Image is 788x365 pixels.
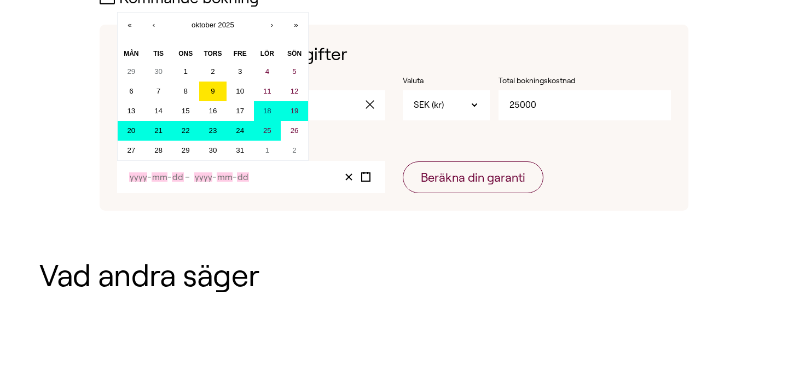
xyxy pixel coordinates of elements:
button: « [118,13,142,37]
abbr: 21 oktober 2025 [154,126,163,135]
label: Valuta [403,76,490,86]
abbr: 8 oktober 2025 [184,87,188,95]
button: 3 oktober 2025 [227,62,254,82]
button: › [260,13,284,37]
abbr: 2 oktober 2025 [211,67,215,76]
abbr: 9 oktober 2025 [211,87,215,95]
button: 1 november 2025 [254,141,281,160]
abbr: 1 november 2025 [265,146,269,154]
button: 27 oktober 2025 [118,141,145,160]
span: - [233,172,237,182]
abbr: 18 oktober 2025 [263,107,271,115]
abbr: söndag [287,50,302,57]
abbr: 5 oktober 2025 [292,67,296,76]
button: 18 oktober 2025 [254,101,281,121]
button: 2 oktober 2025 [199,62,227,82]
button: 20 oktober 2025 [118,121,145,141]
abbr: 11 oktober 2025 [263,87,271,95]
button: 31 oktober 2025 [227,141,254,160]
button: Beräkna din garanti [403,161,543,193]
abbr: onsdag [178,50,193,57]
input: Month [217,172,233,182]
abbr: 1 oktober 2025 [184,67,188,76]
button: 28 oktober 2025 [145,141,172,160]
abbr: 29 oktober 2025 [182,146,190,154]
button: 29 oktober 2025 [172,141,199,160]
abbr: 10 oktober 2025 [236,87,244,95]
button: 9 oktober 2025 [199,82,227,101]
button: 2 november 2025 [281,141,308,160]
button: 24 oktober 2025 [227,121,254,141]
button: 19 oktober 2025 [281,101,308,121]
h1: Ange dina bokningsuppgifter [117,42,671,67]
span: - [167,172,172,182]
abbr: 20 oktober 2025 [127,126,135,135]
button: 21 oktober 2025 [145,121,172,141]
abbr: 28 oktober 2025 [154,146,163,154]
button: 14 oktober 2025 [145,101,172,121]
input: Year [129,172,147,182]
abbr: 25 oktober 2025 [263,126,271,135]
button: 23 oktober 2025 [199,121,227,141]
button: 13 oktober 2025 [118,101,145,121]
button: 5 oktober 2025 [281,62,308,82]
button: 8 oktober 2025 [172,82,199,101]
abbr: 30 september 2025 [154,67,163,76]
button: 10 oktober 2025 [227,82,254,101]
button: 17 oktober 2025 [227,101,254,121]
button: 11 oktober 2025 [254,82,281,101]
button: 6 oktober 2025 [118,82,145,101]
span: - [147,172,152,182]
abbr: 6 oktober 2025 [129,87,133,95]
abbr: 14 oktober 2025 [154,107,163,115]
abbr: 23 oktober 2025 [209,126,217,135]
abbr: 2 november 2025 [292,146,296,154]
button: 16 oktober 2025 [199,101,227,121]
abbr: torsdag [204,50,222,57]
input: Day [237,172,249,182]
abbr: 13 oktober 2025 [127,107,135,115]
input: Year [194,172,212,182]
abbr: 24 oktober 2025 [236,126,244,135]
abbr: 19 oktober 2025 [291,107,299,115]
button: 29 september 2025 [118,62,145,82]
abbr: 27 oktober 2025 [127,146,135,154]
h1: Vad andra säger [39,259,749,293]
span: SEK (kr) [414,99,444,111]
abbr: 29 september 2025 [127,67,135,76]
abbr: 15 oktober 2025 [182,107,190,115]
abbr: 4 oktober 2025 [265,67,269,76]
abbr: fredag [234,50,247,57]
abbr: tisdag [153,50,164,57]
abbr: lördag [260,50,274,57]
span: - [212,172,217,182]
button: 7 oktober 2025 [145,82,172,101]
button: 4 oktober 2025 [254,62,281,82]
input: Month [152,172,168,182]
button: 1 oktober 2025 [172,62,199,82]
abbr: 7 oktober 2025 [157,87,160,95]
button: ‹ [142,13,166,37]
button: 30 oktober 2025 [199,141,227,160]
button: 26 oktober 2025 [281,121,308,141]
abbr: 3 oktober 2025 [238,67,242,76]
span: oktober 2025 [192,21,234,29]
button: 22 oktober 2025 [172,121,199,141]
button: 30 september 2025 [145,62,172,82]
button: clear value [362,90,385,120]
abbr: 22 oktober 2025 [182,126,190,135]
abbr: 16 oktober 2025 [209,107,217,115]
input: Day [172,172,184,182]
abbr: 26 oktober 2025 [291,126,299,135]
abbr: 12 oktober 2025 [291,87,299,95]
button: 15 oktober 2025 [172,101,199,121]
button: Clear value [340,170,357,184]
abbr: 17 oktober 2025 [236,107,244,115]
button: oktober 2025 [166,13,260,37]
button: Toggle calendar [357,170,374,184]
label: Total bokningskostnad [499,76,608,86]
button: 25 oktober 2025 [254,121,281,141]
input: Total bokningskostnad [499,90,671,120]
abbr: måndag [124,50,138,57]
button: » [284,13,308,37]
